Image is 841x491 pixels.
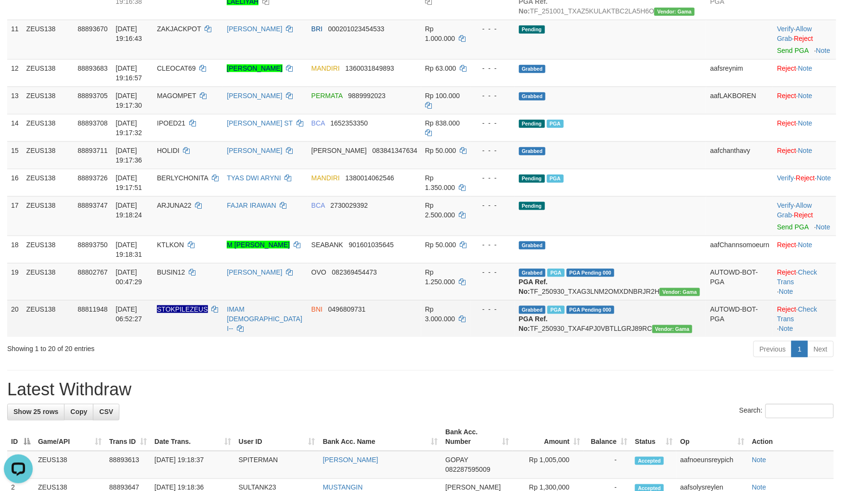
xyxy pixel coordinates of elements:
span: Pending [519,175,545,183]
span: 88893683 [78,64,107,72]
div: - - - [475,118,511,128]
td: - [584,451,631,479]
span: Marked by aafnoeunsreypich [547,120,564,128]
span: GOPAY [445,456,468,464]
a: Note [798,92,813,100]
button: Open LiveChat chat widget [4,4,33,33]
span: [DATE] 19:18:24 [116,201,142,219]
td: ZEUS138 [23,300,74,337]
span: Rp 1.000.000 [425,25,455,42]
a: [PERSON_NAME] [227,64,282,72]
a: Allow Grab [777,25,812,42]
span: MAGOMPET [157,92,196,100]
a: Verify [777,25,794,33]
a: Copy [64,404,93,420]
td: TF_250930_TXAG3LNM2OMXDNBRJR2H [515,263,707,300]
span: OVO [311,268,326,276]
a: Reject [777,305,796,313]
th: Amount: activate to sort column ascending [513,424,584,451]
td: 14 [7,114,23,141]
a: Check Trans [777,305,817,323]
th: Balance: activate to sort column ascending [584,424,631,451]
span: Rp 1.350.000 [425,174,455,191]
th: Action [748,424,834,451]
th: Date Trans.: activate to sort column ascending [151,424,235,451]
span: BRI [311,25,323,33]
span: BERLYCHONITA [157,174,208,182]
span: Copy 2730029392 to clipboard [330,201,368,209]
td: ZEUS138 [23,196,74,236]
td: 19 [7,263,23,300]
span: 88893750 [78,241,107,249]
span: [DATE] 06:52:27 [116,305,142,323]
span: [DATE] 19:17:32 [116,119,142,137]
div: - - - [475,63,511,73]
span: 88893711 [78,147,107,154]
span: Copy 082287595009 to clipboard [445,466,490,474]
a: [PERSON_NAME] [227,92,282,100]
span: Grabbed [519,269,546,277]
span: Vendor URL: https://trx31.1velocity.biz [660,288,700,296]
span: [DATE] 19:18:31 [116,241,142,258]
div: - - - [475,240,511,250]
span: Copy 1360031849893 to clipboard [346,64,394,72]
span: Copy 000201023454533 to clipboard [328,25,385,33]
span: 88893747 [78,201,107,209]
td: ZEUS138 [23,169,74,196]
a: Note [752,456,766,464]
span: Pending [519,25,545,34]
a: Note [779,325,793,332]
span: Copy [70,408,87,416]
span: [DATE] 19:17:36 [116,147,142,164]
td: 18 [7,236,23,263]
input: Search: [765,404,834,418]
span: PGA Pending [567,306,615,314]
span: 88893726 [78,174,107,182]
a: Check Trans [777,268,817,286]
td: 12 [7,59,23,87]
td: ZEUS138 [23,59,74,87]
span: IPOED21 [157,119,185,127]
span: Show 25 rows [13,408,58,416]
span: Grabbed [519,65,546,73]
a: Note [817,174,831,182]
span: BNI [311,305,323,313]
a: Reject [777,268,796,276]
span: Copy 0496809731 to clipboard [328,305,366,313]
span: 88893670 [78,25,107,33]
span: 88893708 [78,119,107,127]
td: ZEUS138 [23,263,74,300]
a: [PERSON_NAME] ST [227,119,293,127]
span: Vendor URL: https://trx31.1velocity.biz [652,325,693,333]
td: aafsreynim [706,59,773,87]
a: Reject [777,92,796,100]
a: TYAS DWI ARYNI [227,174,281,182]
td: Rp 1,005,000 [513,451,584,479]
td: ZEUS138 [23,141,74,169]
a: [PERSON_NAME] [227,25,282,33]
b: PGA Ref. No: [519,315,548,332]
a: Send PGA [777,223,808,231]
span: Copy 1380014062546 to clipboard [346,174,394,182]
a: Reject [794,211,813,219]
span: · [777,201,812,219]
span: Marked by aafsolysreylen [547,175,564,183]
span: [DATE] 19:17:51 [116,174,142,191]
a: Note [798,147,813,154]
td: SPITERMAN [235,451,319,479]
span: Marked by aafsreyleap [547,269,564,277]
td: · [773,59,836,87]
div: - - - [475,201,511,210]
div: - - - [475,91,511,101]
span: 88802767 [78,268,107,276]
td: · [773,236,836,263]
span: CSV [99,408,113,416]
span: 88811948 [78,305,107,313]
a: [PERSON_NAME] [227,268,282,276]
span: Rp 100.000 [425,92,460,100]
a: Reject [796,174,815,182]
td: [DATE] 19:18:37 [151,451,235,479]
span: KTLKON [157,241,184,249]
a: Next [807,341,834,357]
td: 88893613 [105,451,151,479]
